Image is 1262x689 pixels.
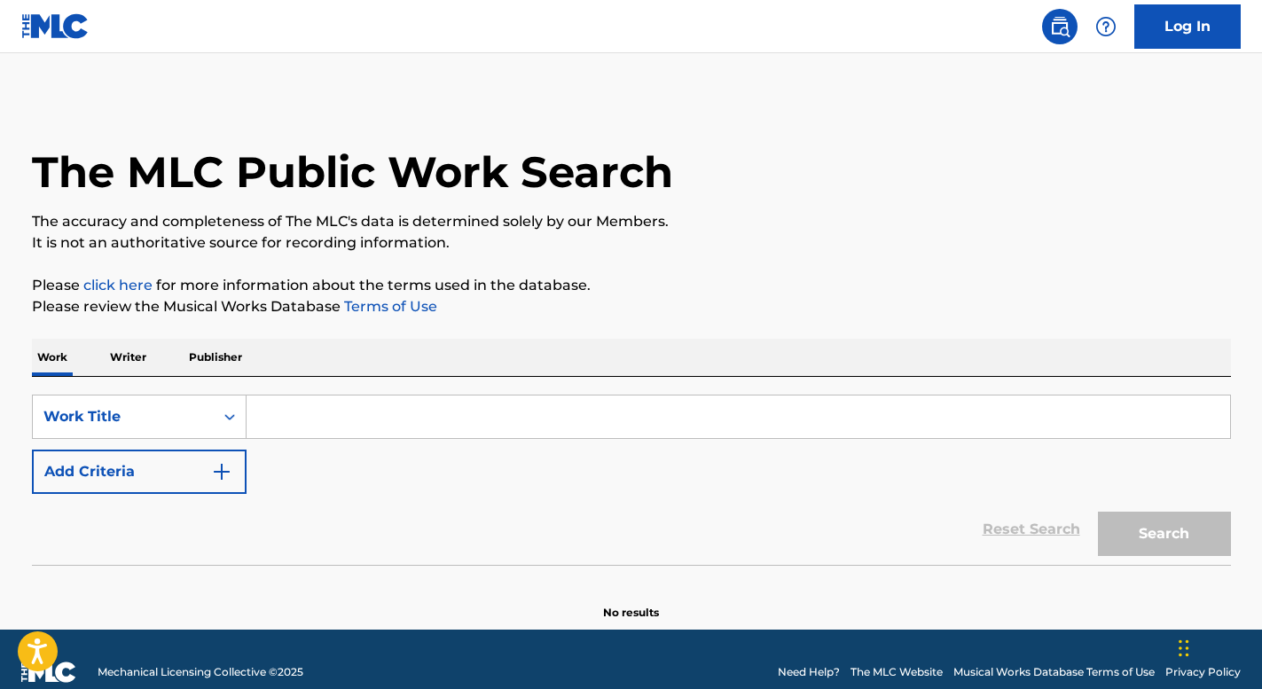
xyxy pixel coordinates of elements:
a: Log In [1134,4,1241,49]
img: MLC Logo [21,13,90,39]
p: Work [32,339,73,376]
a: Need Help? [778,664,840,680]
p: Please for more information about the terms used in the database. [32,275,1231,296]
p: No results [603,583,659,621]
form: Search Form [32,395,1231,565]
p: Writer [105,339,152,376]
p: It is not an authoritative source for recording information. [32,232,1231,254]
img: logo [21,662,76,683]
div: Drag [1179,622,1189,675]
a: Public Search [1042,9,1078,44]
a: The MLC Website [850,664,943,680]
a: Privacy Policy [1165,664,1241,680]
div: Work Title [43,406,203,427]
img: search [1049,16,1070,37]
p: Publisher [184,339,247,376]
img: help [1095,16,1117,37]
p: Please review the Musical Works Database [32,296,1231,317]
a: Terms of Use [341,298,437,315]
a: Musical Works Database Terms of Use [953,664,1155,680]
iframe: Chat Widget [1173,604,1262,689]
img: 9d2ae6d4665cec9f34b9.svg [211,461,232,482]
button: Add Criteria [32,450,247,494]
span: Mechanical Licensing Collective © 2025 [98,664,303,680]
p: The accuracy and completeness of The MLC's data is determined solely by our Members. [32,211,1231,232]
div: Help [1088,9,1124,44]
a: click here [83,277,153,294]
h1: The MLC Public Work Search [32,145,673,199]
